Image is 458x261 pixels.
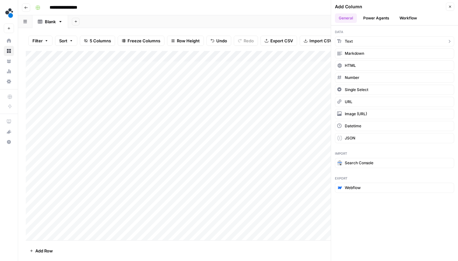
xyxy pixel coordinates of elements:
[32,15,68,28] a: Blank
[335,97,454,107] button: URL
[4,36,14,46] a: Home
[206,36,231,46] button: Undo
[335,85,454,95] button: Single Select
[270,38,293,44] span: Export CSV
[4,7,15,19] img: spot.ai Logo
[335,36,454,46] button: Text
[4,116,14,127] a: AirOps Academy
[345,39,353,44] span: Text
[335,133,454,143] button: JSON
[177,38,200,44] span: Row Height
[35,248,53,254] span: Add Row
[300,36,337,46] button: Import CSV
[4,66,14,76] a: Usage
[4,127,14,137] div: What's new?
[4,5,14,21] button: Workspace: spot.ai
[4,76,14,87] a: Settings
[335,176,454,181] span: Export
[80,36,115,46] button: 5 Columns
[335,48,454,59] button: Markdown
[345,185,361,191] span: Webflow
[335,60,454,71] button: HTML
[345,135,355,141] span: JSON
[4,46,14,56] a: Browse
[4,127,14,137] button: What's new?
[90,38,111,44] span: 5 Columns
[167,36,204,46] button: Row Height
[335,109,454,119] button: Image (URL)
[59,38,67,44] span: Sort
[26,246,57,256] button: Add Row
[396,13,421,23] button: Workflow
[335,158,454,168] button: Search Console
[4,56,14,66] a: Your Data
[4,137,14,147] button: Help + Support
[345,87,368,93] span: Single Select
[345,111,367,117] span: Image (URL)
[234,36,258,46] button: Redo
[244,38,254,44] span: Redo
[309,38,332,44] span: Import CSV
[335,121,454,131] button: Datetime
[345,63,356,68] span: HTML
[345,99,352,105] span: URL
[118,36,164,46] button: Freeze Columns
[28,36,52,46] button: Filter
[335,151,454,156] span: Import
[345,51,364,56] span: Markdown
[128,38,160,44] span: Freeze Columns
[45,18,56,25] div: Blank
[216,38,227,44] span: Undo
[55,36,77,46] button: Sort
[335,13,357,23] button: General
[335,183,454,193] button: Webflow
[345,123,361,129] span: Datetime
[345,160,373,166] span: Search Console
[359,13,393,23] button: Power Agents
[335,29,454,34] span: Data
[345,75,359,81] span: Number
[335,73,454,83] button: Number
[32,38,43,44] span: Filter
[260,36,297,46] button: Export CSV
